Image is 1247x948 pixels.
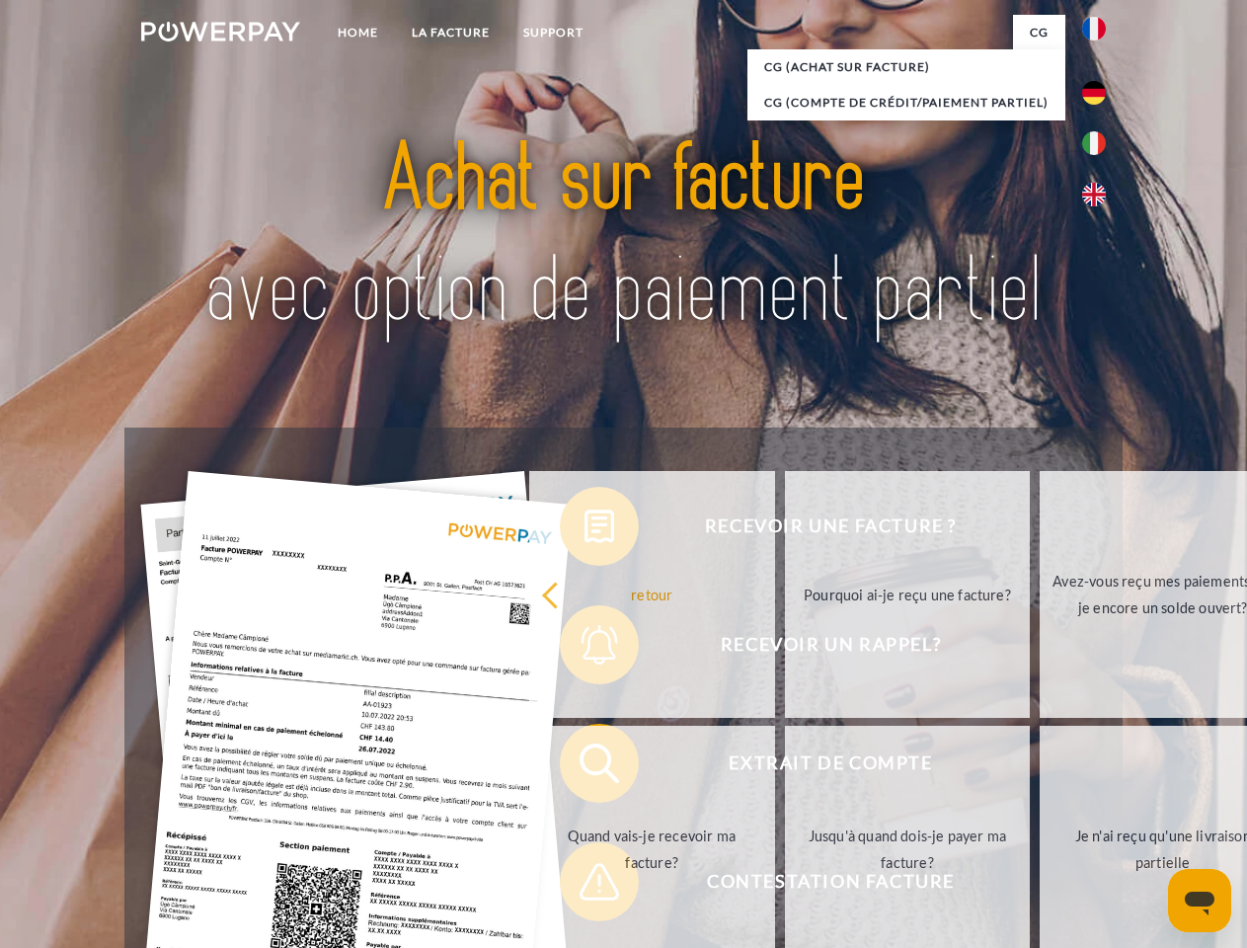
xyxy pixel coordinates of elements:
a: CG (achat sur facture) [747,49,1065,85]
div: Pourquoi ai-je reçu une facture? [797,581,1019,607]
img: logo-powerpay-white.svg [141,22,300,41]
a: CG (Compte de crédit/paiement partiel) [747,85,1065,120]
a: CG [1013,15,1065,50]
img: en [1082,183,1106,206]
a: Home [321,15,395,50]
img: de [1082,81,1106,105]
div: retour [541,581,763,607]
a: LA FACTURE [395,15,507,50]
a: Support [507,15,600,50]
img: fr [1082,17,1106,40]
div: Jusqu'à quand dois-je payer ma facture? [797,823,1019,876]
div: Quand vais-je recevoir ma facture? [541,823,763,876]
img: it [1082,131,1106,155]
iframe: Bouton de lancement de la fenêtre de messagerie [1168,869,1231,932]
img: title-powerpay_fr.svg [189,95,1058,378]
